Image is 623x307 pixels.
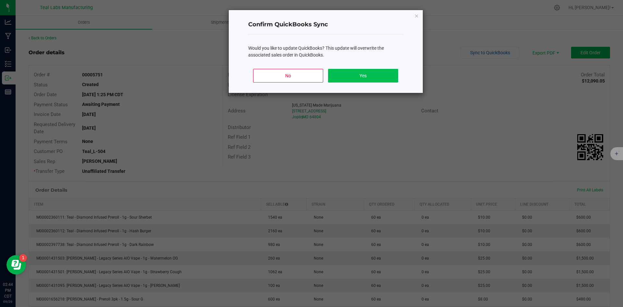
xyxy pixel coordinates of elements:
button: Close [414,12,419,19]
button: No [253,69,323,83]
iframe: Resource center [6,255,26,275]
div: Would you like to update QuickBooks? This update will overwrite the associated sales order in Qui... [248,45,403,58]
iframe: Resource center unread badge [19,254,27,262]
h4: Confirm QuickBooks Sync [248,20,403,29]
button: Yes [328,69,398,83]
